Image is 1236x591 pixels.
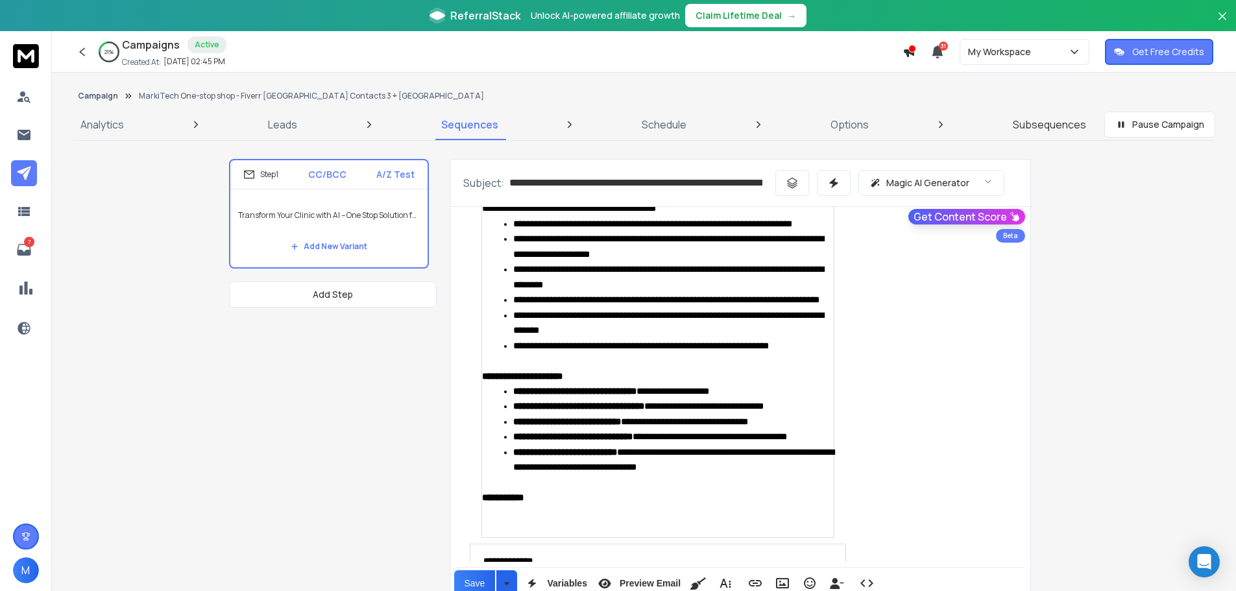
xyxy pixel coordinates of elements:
div: Beta [996,229,1025,243]
button: Get Content Score [908,209,1025,224]
a: Subsequences [1005,109,1094,140]
p: 7 [24,237,34,247]
p: Subsequences [1013,117,1086,132]
p: Created At: [122,57,161,67]
p: Get Free Credits [1132,45,1204,58]
p: MarkiTech One-stop shop - Fiverr [GEOGRAPHIC_DATA] Contacts 3 + [GEOGRAPHIC_DATA] [139,91,484,101]
div: Open Intercom Messenger [1189,546,1220,577]
h1: Campaigns [122,37,180,53]
div: Step 1 [243,169,278,180]
button: Magic AI Generator [858,170,1004,196]
button: Add New Variant [280,234,378,259]
button: Get Free Credits [1105,39,1213,65]
p: Subject: [463,175,504,191]
span: Preview Email [617,578,683,589]
p: Magic AI Generator [886,176,969,189]
a: Schedule [634,109,694,140]
p: Analytics [80,117,124,132]
div: Active [188,36,226,53]
p: Options [830,117,869,132]
a: Analytics [73,109,132,140]
p: Sequences [441,117,498,132]
span: ReferralStack [450,8,520,23]
p: Schedule [642,117,686,132]
p: Leads [268,117,297,132]
button: Add Step [229,282,437,308]
button: Campaign [78,91,118,101]
li: Step1CC/BCCA/Z TestTransform Your Clinic with AI – One Stop Solution for Mental Health & Pediatri... [229,159,429,269]
p: Unlock AI-powered affiliate growth [531,9,680,22]
span: → [787,9,796,22]
a: Sequences [433,109,506,140]
a: Leads [260,109,305,140]
p: 21 % [104,48,114,56]
button: M [13,557,39,583]
p: My Workspace [968,45,1036,58]
button: Pause Campaign [1104,112,1215,138]
a: Options [823,109,877,140]
span: 31 [939,42,948,51]
button: Claim Lifetime Deal→ [685,4,806,27]
p: CC/BCC [308,168,346,181]
p: A/Z Test [376,168,415,181]
span: Variables [544,578,590,589]
p: [DATE] 02:45 PM [164,56,225,67]
p: Transform Your Clinic with AI – One Stop Solution for Mental Health & Pediatricians [238,197,420,234]
button: Close banner [1214,8,1231,39]
a: 7 [11,237,37,263]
